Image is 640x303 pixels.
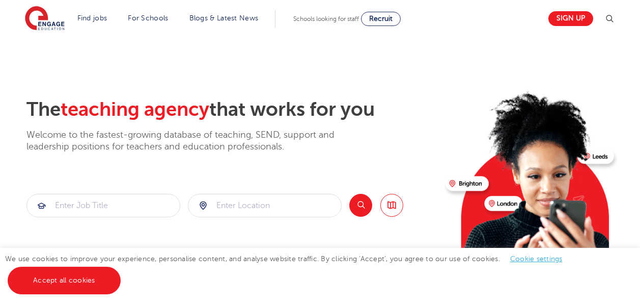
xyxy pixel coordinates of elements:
a: Recruit [361,12,401,26]
p: Welcome to the fastest-growing database of teaching, SEND, support and leadership positions for t... [26,129,363,153]
span: We use cookies to improve your experience, personalise content, and analyse website traffic. By c... [5,255,573,284]
a: Blogs & Latest News [189,14,259,22]
a: For Schools [128,14,168,22]
span: Schools looking for staff [293,15,359,22]
img: Engage Education [25,6,65,32]
a: Sign up [548,11,593,26]
span: teaching agency [61,98,209,120]
div: Submit [26,194,180,217]
button: Search [349,194,372,217]
input: Submit [27,194,180,217]
div: Submit [188,194,342,217]
input: Submit [188,194,341,217]
h2: The that works for you [26,98,437,121]
span: Recruit [369,15,393,22]
a: Find jobs [77,14,107,22]
a: Accept all cookies [8,267,121,294]
a: Cookie settings [510,255,563,263]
